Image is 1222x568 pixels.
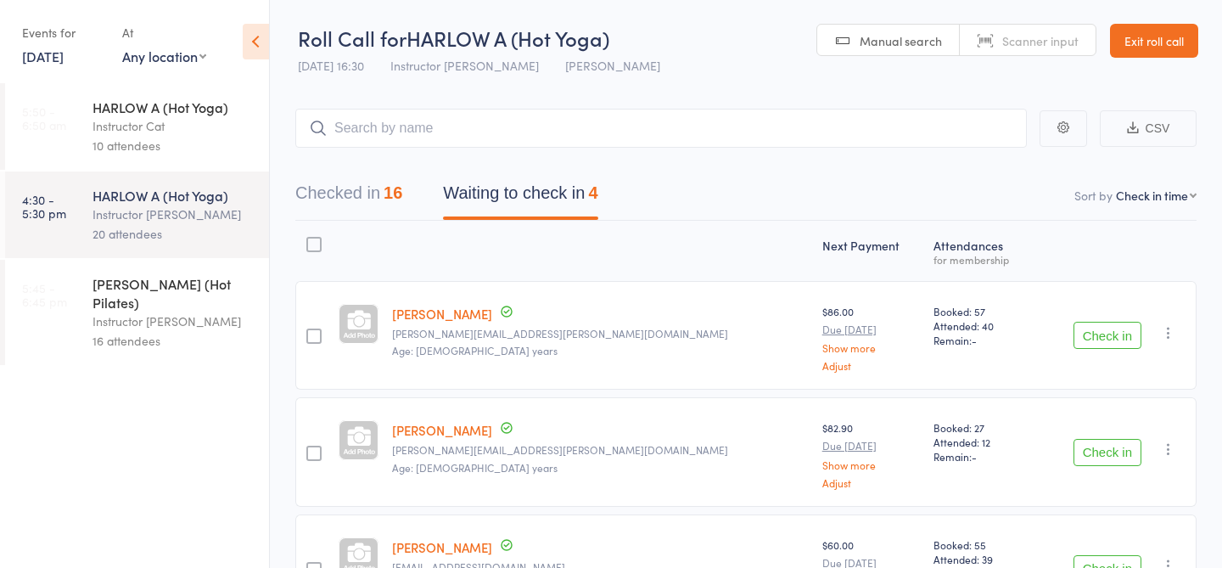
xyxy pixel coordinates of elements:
[443,175,597,220] button: Waiting to check in4
[1002,32,1079,49] span: Scanner input
[92,136,255,155] div: 10 attendees
[298,24,406,52] span: Roll Call for
[392,538,492,556] a: [PERSON_NAME]
[1073,322,1141,349] button: Check in
[933,449,1029,464] span: Remain:
[822,420,921,487] div: $82.90
[822,477,921,488] a: Adjust
[392,460,558,475] span: Age: [DEMOGRAPHIC_DATA] years
[392,305,492,323] a: [PERSON_NAME]
[92,224,255,244] div: 20 attendees
[122,47,206,65] div: Any location
[822,304,921,371] div: $86.00
[392,421,492,439] a: [PERSON_NAME]
[933,318,1029,333] span: Attended: 40
[860,32,942,49] span: Manual search
[822,342,921,353] a: Show more
[822,459,921,470] a: Show more
[92,205,255,224] div: Instructor [PERSON_NAME]
[816,228,928,273] div: Next Payment
[392,328,809,340] small: Tania.layden@gmail.com
[406,24,609,52] span: HARLOW A (Hot Yoga)
[927,228,1036,273] div: Atten­dances
[22,104,66,132] time: 5:50 - 6:50 am
[92,98,255,116] div: HARLOW A (Hot Yoga)
[5,172,269,258] a: 4:30 -5:30 pmHARLOW A (Hot Yoga)Instructor [PERSON_NAME]20 attendees
[22,47,64,65] a: [DATE]
[22,193,66,220] time: 4:30 - 5:30 pm
[933,304,1029,318] span: Booked: 57
[5,260,269,365] a: 5:45 -6:45 pm[PERSON_NAME] (Hot Pilates)Instructor [PERSON_NAME]16 attendees
[1116,187,1188,204] div: Check in time
[295,109,1027,148] input: Search by name
[122,19,206,47] div: At
[822,323,921,335] small: Due [DATE]
[1073,439,1141,466] button: Check in
[933,537,1029,552] span: Booked: 55
[92,274,255,312] div: [PERSON_NAME] (Hot Pilates)
[1110,24,1198,58] a: Exit roll call
[972,449,977,464] span: -
[933,552,1029,566] span: Attended: 39
[933,420,1029,435] span: Booked: 27
[92,186,255,205] div: HARLOW A (Hot Yoga)
[22,281,67,308] time: 5:45 - 6:45 pm
[92,116,255,136] div: Instructor Cat
[588,183,597,202] div: 4
[1074,187,1113,204] label: Sort by
[92,331,255,351] div: 16 attendees
[933,435,1029,449] span: Attended: 12
[933,333,1029,347] span: Remain:
[565,57,660,74] span: [PERSON_NAME]
[92,312,255,331] div: Instructor [PERSON_NAME]
[390,57,539,74] span: Instructor [PERSON_NAME]
[972,333,977,347] span: -
[933,254,1029,265] div: for membership
[1100,110,1197,147] button: CSV
[22,19,105,47] div: Events for
[822,440,921,452] small: Due [DATE]
[5,83,269,170] a: 5:50 -6:50 amHARLOW A (Hot Yoga)Instructor Cat10 attendees
[298,57,364,74] span: [DATE] 16:30
[392,343,558,357] span: Age: [DEMOGRAPHIC_DATA] years
[295,175,402,220] button: Checked in16
[822,360,921,371] a: Adjust
[392,444,809,456] small: Sally.e.salmon@gmail.com
[384,183,402,202] div: 16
